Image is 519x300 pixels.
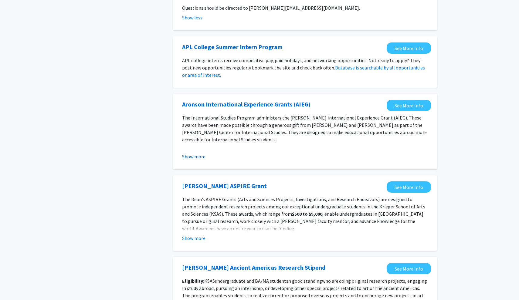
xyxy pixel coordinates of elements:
[387,100,431,111] a: Opens in a new tab
[215,278,288,284] span: undergraduate and BA/MA students
[182,14,202,21] button: Show less
[182,263,325,272] a: Opens in a new tab
[387,263,431,274] a: Opens in a new tab
[182,42,283,52] a: Opens in a new tab
[5,273,26,295] iframe: Chat
[182,114,428,143] p: The International Studies Program administers the [PERSON_NAME] International Experience Grant (A...
[182,181,267,190] a: Opens in a new tab
[182,4,428,12] p: Questions should be directed to [PERSON_NAME][EMAIL_ADDRESS][DOMAIN_NAME].
[182,234,205,242] button: Show more
[182,196,428,232] p: The Dean’s ASPIRE Grants (Arts and Sciences Projects, Investigations, and Research Endeavors) are...
[182,100,310,109] a: Opens in a new tab
[387,42,431,54] a: Opens in a new tab
[182,153,205,160] button: Show more
[182,57,428,79] p: APL college interns receive competitive pay, paid holidays, and networking opportunities. Not rea...
[292,211,322,217] strong: $500 to $5,000
[182,278,204,284] strong: Eligibility:
[387,181,431,193] a: Opens in a new tab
